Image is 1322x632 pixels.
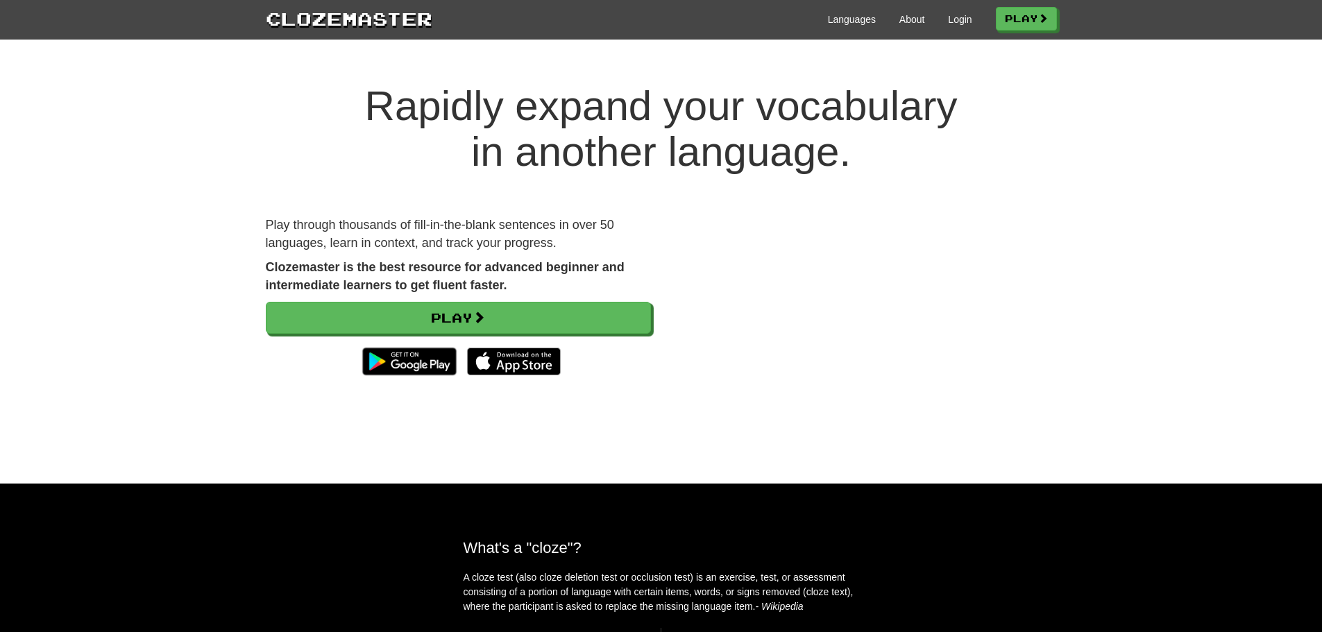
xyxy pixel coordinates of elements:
[464,570,859,614] p: A cloze test (also cloze deletion test or occlusion test) is an exercise, test, or assessment con...
[266,6,432,31] a: Clozemaster
[996,7,1057,31] a: Play
[266,216,651,252] p: Play through thousands of fill-in-the-blank sentences in over 50 languages, learn in context, and...
[355,341,463,382] img: Get it on Google Play
[266,302,651,334] a: Play
[756,601,804,612] em: - Wikipedia
[467,348,561,375] img: Download_on_the_App_Store_Badge_US-UK_135x40-25178aeef6eb6b83b96f5f2d004eda3bffbb37122de64afbaef7...
[464,539,859,556] h2: What's a "cloze"?
[266,260,625,292] strong: Clozemaster is the best resource for advanced beginner and intermediate learners to get fluent fa...
[828,12,876,26] a: Languages
[948,12,972,26] a: Login
[899,12,925,26] a: About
